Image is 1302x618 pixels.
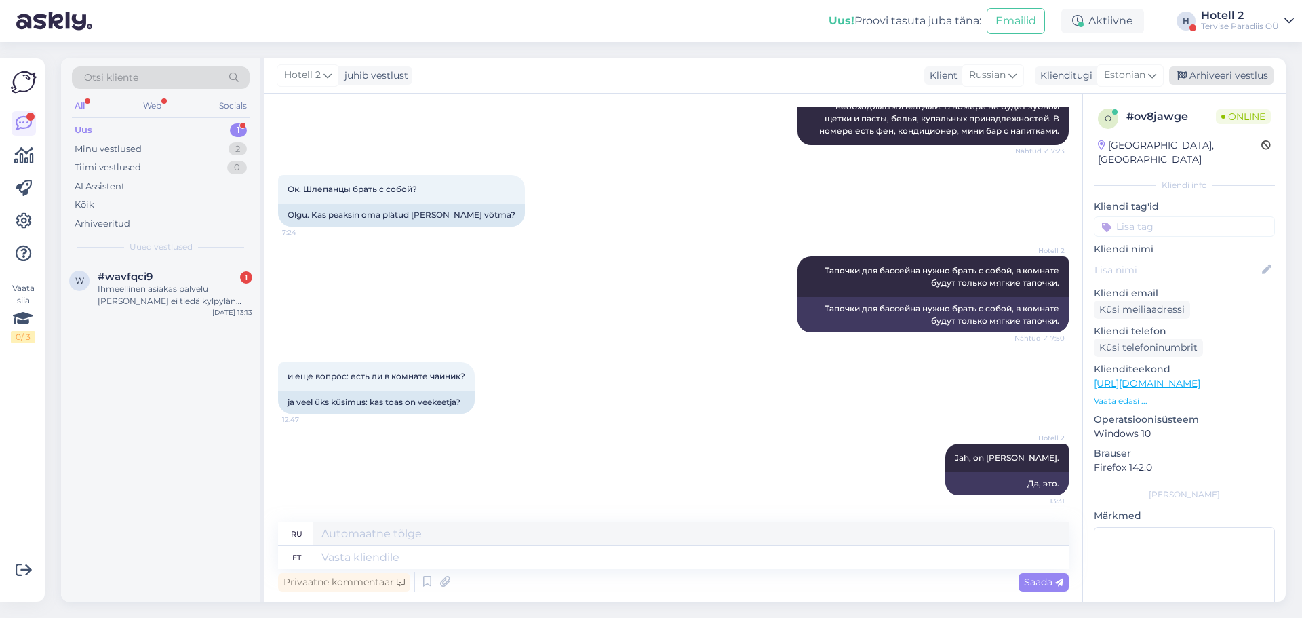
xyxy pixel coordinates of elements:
[240,271,252,284] div: 1
[1094,199,1275,214] p: Kliendi tag'id
[140,97,164,115] div: Web
[1094,377,1200,389] a: [URL][DOMAIN_NAME]
[825,265,1061,288] span: Тапочки для бассейна нужно брать с собой, в комнате будут только мягкие тапочки.
[1177,12,1196,31] div: H
[75,142,142,156] div: Minu vestlused
[98,283,252,307] div: Ihmeellinen asiakas palvelu [PERSON_NAME] ei tiedä kylpylän hintaa?
[1094,216,1275,237] input: Lisa tag
[75,161,141,174] div: Tiimi vestlused
[1094,427,1275,441] p: Windows 10
[1105,113,1111,123] span: o
[339,69,408,83] div: juhib vestlust
[1098,138,1261,167] div: [GEOGRAPHIC_DATA], [GEOGRAPHIC_DATA]
[1094,509,1275,523] p: Märkmed
[1014,146,1065,156] span: Nähtud ✓ 7:23
[227,161,247,174] div: 0
[1201,21,1279,32] div: Tervise Paradiis OÜ
[212,307,252,317] div: [DATE] 13:13
[1094,263,1259,277] input: Lisa nimi
[1014,246,1065,256] span: Hotell 2
[75,123,92,137] div: Uus
[291,522,302,545] div: ru
[72,97,87,115] div: All
[1014,333,1065,343] span: Nähtud ✓ 7:50
[278,391,475,414] div: ja veel üks küsimus: kas toas on veekeetja?
[292,546,301,569] div: et
[1094,395,1275,407] p: Vaata edasi ...
[282,227,333,237] span: 7:24
[797,297,1069,332] div: Тапочки для бассейна нужно брать с собой, в комнате будут только мягкие тапочки.
[230,123,247,137] div: 1
[1061,9,1144,33] div: Aktiivne
[1014,496,1065,506] span: 13:31
[1126,109,1216,125] div: # ov8jawge
[1169,66,1274,85] div: Arhiveeri vestlus
[924,69,958,83] div: Klient
[288,184,417,194] span: Ок. Шлепанцы брать с собой?
[11,331,35,343] div: 0 / 3
[1094,301,1190,319] div: Küsi meiliaadressi
[1014,433,1065,443] span: Hotell 2
[1094,488,1275,501] div: [PERSON_NAME]
[1024,576,1063,588] span: Saada
[1216,109,1271,124] span: Online
[1094,286,1275,301] p: Kliendi email
[1094,339,1203,357] div: Küsi telefoninumbrit
[284,68,321,83] span: Hotell 2
[1201,10,1279,21] div: Hotell 2
[1094,242,1275,256] p: Kliendi nimi
[229,142,247,156] div: 2
[75,217,130,231] div: Arhiveeritud
[829,14,854,27] b: Uus!
[1094,362,1275,376] p: Klienditeekond
[1094,324,1275,339] p: Kliendi telefon
[282,414,333,425] span: 12:47
[829,13,981,29] div: Proovi tasuta juba täna:
[278,573,410,592] div: Privaatne kommentaar
[955,452,1059,463] span: Jah, on [PERSON_NAME].
[11,69,37,95] img: Askly Logo
[945,472,1069,495] div: Да, это.
[1094,446,1275,461] p: Brauser
[75,180,125,193] div: AI Assistent
[98,271,153,283] span: #wavfqci9
[130,241,193,253] span: Uued vestlused
[987,8,1045,34] button: Emailid
[216,97,250,115] div: Socials
[1104,68,1145,83] span: Estonian
[288,371,465,381] span: и еще вопрос: есть ли в комнате чайник?
[11,282,35,343] div: Vaata siia
[84,71,138,85] span: Otsi kliente
[1094,412,1275,427] p: Operatsioonisüsteem
[1094,461,1275,475] p: Firefox 142.0
[1035,69,1092,83] div: Klienditugi
[75,198,94,212] div: Kõik
[969,68,1006,83] span: Russian
[1094,179,1275,191] div: Kliendi info
[75,275,84,286] span: w
[1201,10,1294,32] a: Hotell 2Tervise Paradiis OÜ
[278,204,525,227] div: Olgu. Kas peaksin oma plätud [PERSON_NAME] võtma?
